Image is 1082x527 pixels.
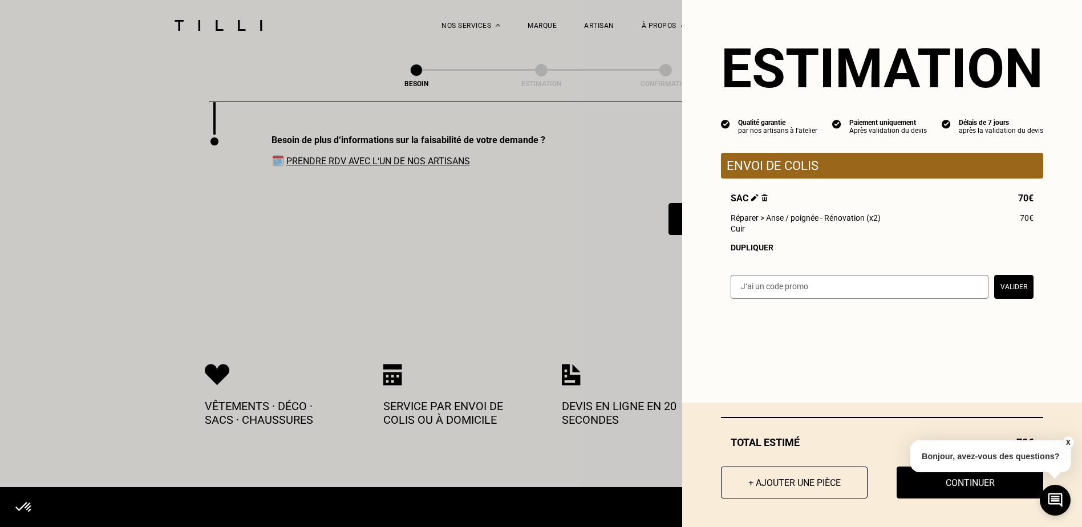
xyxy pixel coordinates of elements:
button: + Ajouter une pièce [721,467,868,498]
div: Après validation du devis [849,127,927,135]
span: Cuir [731,224,745,233]
p: Envoi de colis [727,159,1038,173]
section: Estimation [721,37,1043,100]
button: X [1062,436,1073,449]
span: Sac [731,193,768,204]
span: 70€ [1018,193,1034,204]
div: Qualité garantie [738,119,817,127]
div: par nos artisans à l'atelier [738,127,817,135]
div: après la validation du devis [959,127,1043,135]
img: icon list info [832,119,841,129]
img: Éditer [751,194,759,201]
div: Dupliquer [731,243,1034,252]
img: icon list info [942,119,951,129]
button: Valider [994,275,1034,299]
img: icon list info [721,119,730,129]
p: Bonjour, avez-vous des questions? [910,440,1071,472]
img: Supprimer [761,194,768,201]
span: Réparer > Anse / poignée - Rénovation (x2) [731,213,881,222]
div: Paiement uniquement [849,119,927,127]
div: Total estimé [721,436,1043,448]
span: 70€ [1020,213,1034,222]
input: J‘ai un code promo [731,275,988,299]
div: Délais de 7 jours [959,119,1043,127]
button: Continuer [897,467,1043,498]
